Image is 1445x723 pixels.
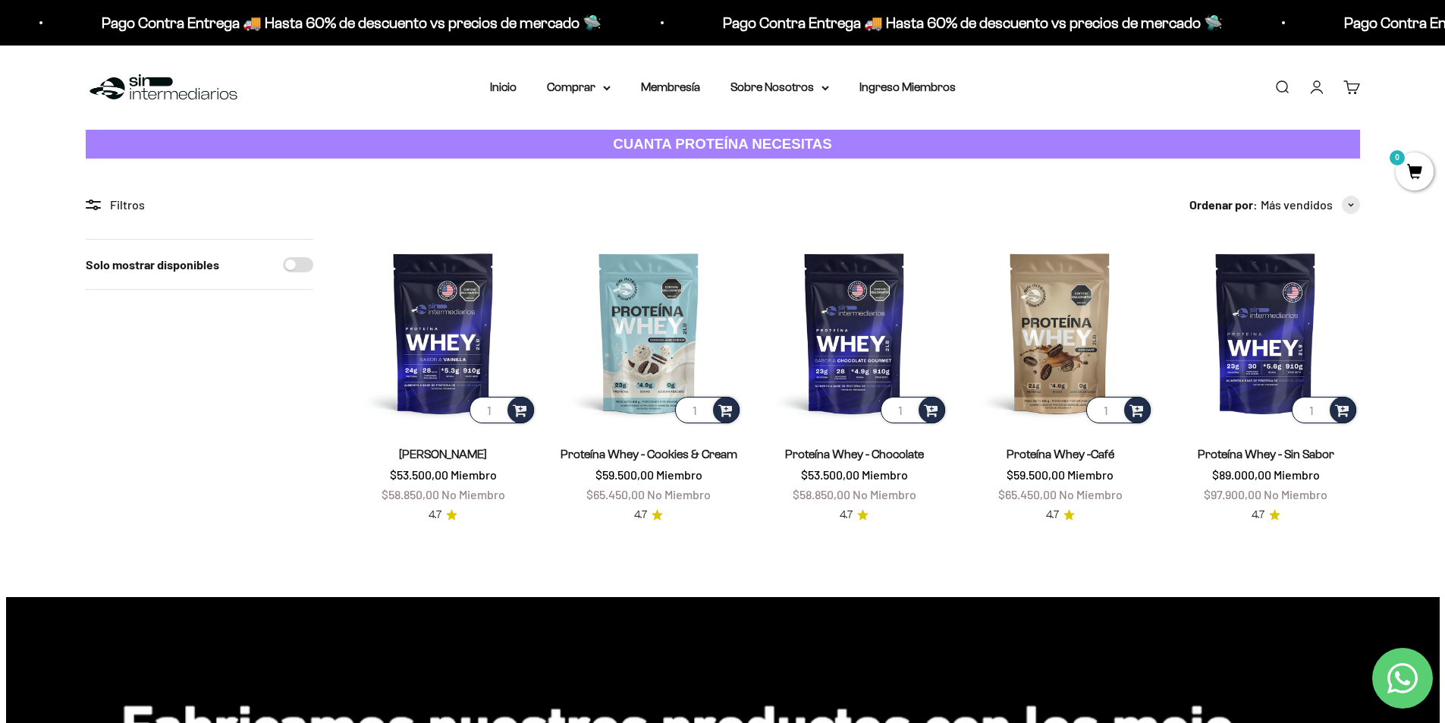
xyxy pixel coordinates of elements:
span: 4.7 [429,507,441,523]
a: 4.74.7 de 5.0 estrellas [634,507,663,523]
a: Inicio [490,80,517,93]
a: 0 [1396,165,1434,181]
span: No Miembro [1059,487,1123,501]
a: Proteína Whey - Chocolate [785,448,924,461]
span: Miembro [451,467,497,482]
span: No Miembro [1264,487,1327,501]
span: $65.450,00 [586,487,645,501]
a: Membresía [641,80,700,93]
a: Ingreso Miembros [859,80,956,93]
span: $59.500,00 [1007,467,1065,482]
strong: CUANTA PROTEÍNA NECESITAS [613,136,832,152]
summary: Sobre Nosotros [730,77,829,97]
a: 4.74.7 de 5.0 estrellas [840,507,869,523]
span: Miembro [1067,467,1114,482]
span: $58.850,00 [382,487,439,501]
span: $59.500,00 [595,467,654,482]
label: Solo mostrar disponibles [86,255,219,275]
a: Proteína Whey - Sin Sabor [1198,448,1334,461]
span: Miembro [862,467,908,482]
mark: 0 [1388,149,1406,167]
p: Pago Contra Entrega 🚚 Hasta 60% de descuento vs precios de mercado 🛸 [76,11,576,35]
span: $58.850,00 [793,487,850,501]
span: 4.7 [1046,507,1059,523]
span: No Miembro [853,487,916,501]
span: $53.500,00 [390,467,448,482]
span: $97.900,00 [1204,487,1261,501]
span: Miembro [1274,467,1320,482]
div: Filtros [86,195,313,215]
a: CUANTA PROTEÍNA NECESITAS [86,130,1360,159]
button: Más vendidos [1261,195,1360,215]
span: $65.450,00 [998,487,1057,501]
span: No Miembro [647,487,711,501]
span: Más vendidos [1261,195,1333,215]
span: Ordenar por: [1189,195,1258,215]
span: 4.7 [840,507,853,523]
a: Proteína Whey - Cookies & Cream [561,448,737,461]
a: 4.74.7 de 5.0 estrellas [1252,507,1280,523]
span: $89.000,00 [1212,467,1271,482]
a: 4.74.7 de 5.0 estrellas [429,507,457,523]
span: No Miembro [441,487,505,501]
span: 4.7 [1252,507,1264,523]
span: 4.7 [634,507,647,523]
a: [PERSON_NAME] [399,448,487,461]
span: $53.500,00 [801,467,859,482]
a: 4.74.7 de 5.0 estrellas [1046,507,1075,523]
p: Pago Contra Entrega 🚚 Hasta 60% de descuento vs precios de mercado 🛸 [697,11,1197,35]
a: Proteína Whey -Café [1007,448,1114,461]
span: Miembro [656,467,702,482]
summary: Comprar [547,77,611,97]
